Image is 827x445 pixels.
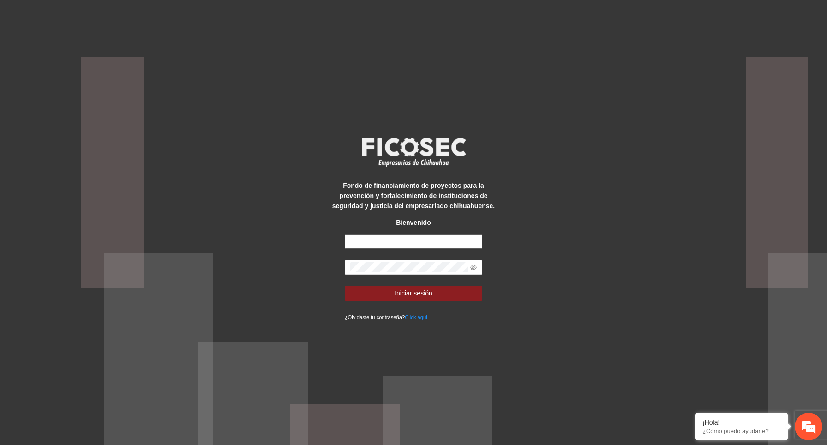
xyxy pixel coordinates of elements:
[356,135,471,169] img: logo
[5,252,176,284] textarea: Escriba su mensaje y pulse “Intro”
[702,419,781,426] div: ¡Hola!
[332,182,495,210] strong: Fondo de financiamiento de proyectos para la prevención y fortalecimiento de instituciones de seg...
[151,5,174,27] div: Minimizar ventana de chat en vivo
[405,314,427,320] a: Click aqui
[345,286,483,301] button: Iniciar sesión
[48,47,155,59] div: Chatee con nosotros ahora
[470,264,477,271] span: eye-invisible
[395,288,432,298] span: Iniciar sesión
[345,314,427,320] small: ¿Olvidaste tu contraseña?
[702,427,781,434] p: ¿Cómo puedo ayudarte?
[396,219,431,226] strong: Bienvenido
[54,123,127,216] span: Estamos en línea.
